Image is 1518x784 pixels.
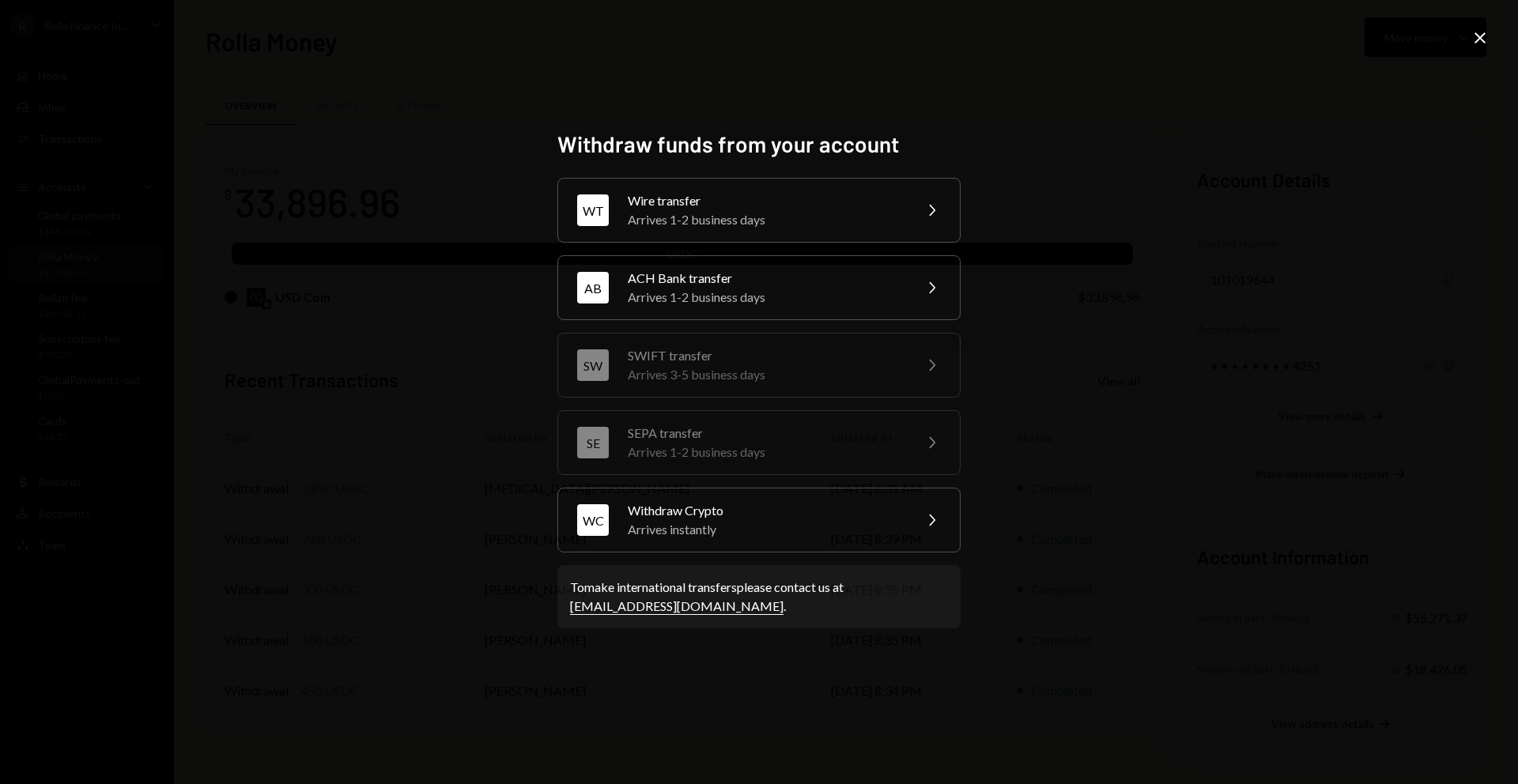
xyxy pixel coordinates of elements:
button: SESEPA transferArrives 1-2 business days [557,410,961,475]
button: WCWithdraw CryptoArrives instantly [557,488,961,552]
div: Arrives 1-2 business days [628,288,903,307]
button: WTWire transferArrives 1-2 business days [557,178,961,243]
div: SW [577,349,609,381]
button: SWSWIFT transferArrives 3-5 business days [557,333,961,398]
div: WC [577,504,609,536]
div: AB [577,272,609,303]
div: SWIFT transfer [628,346,903,365]
div: To make international transfers please contact us at . [570,578,948,616]
div: WT [577,194,609,226]
div: Wire transfer [628,191,903,210]
div: Arrives 1-2 business days [628,443,903,462]
div: SEPA transfer [628,424,903,443]
div: Withdraw Crypto [628,501,903,520]
div: ACH Bank transfer [628,269,903,288]
div: Arrives instantly [628,520,903,539]
button: ABACH Bank transferArrives 1-2 business days [557,255,961,320]
div: Arrives 1-2 business days [628,210,903,229]
div: Arrives 3-5 business days [628,365,903,384]
h2: Withdraw funds from your account [557,129,961,160]
div: SE [577,427,609,458]
a: [EMAIL_ADDRESS][DOMAIN_NAME] [570,598,784,615]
